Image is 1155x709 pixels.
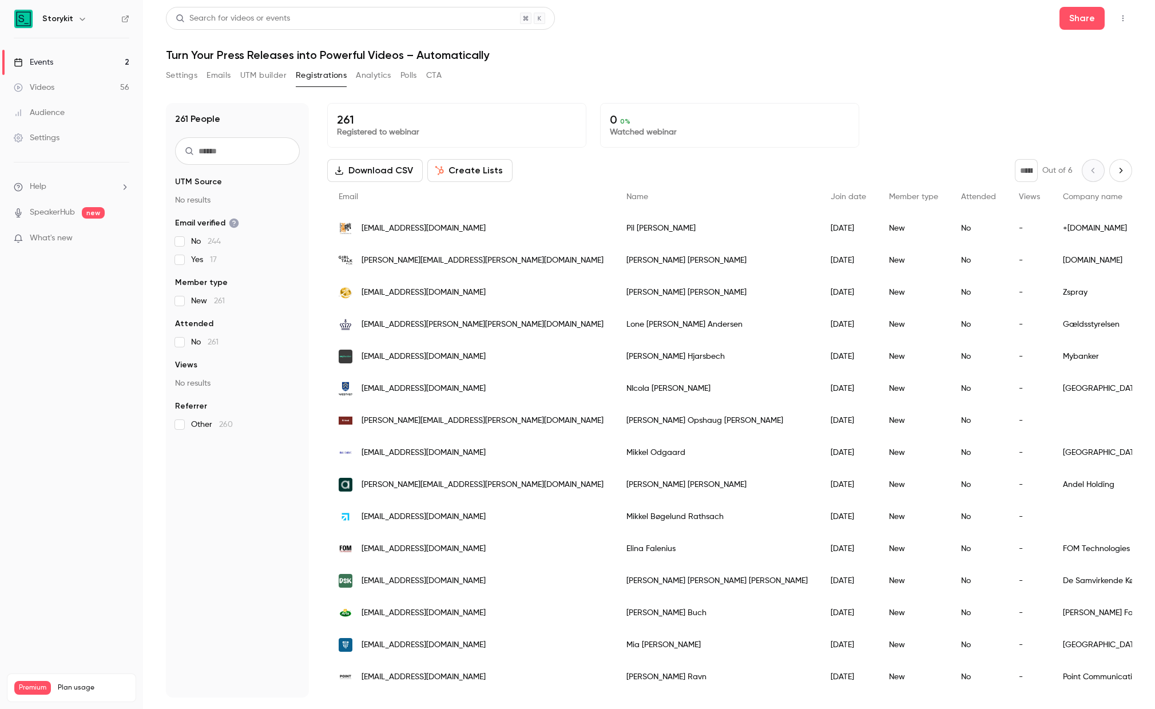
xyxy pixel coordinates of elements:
div: - [1007,565,1051,597]
span: Yes [191,254,217,266]
div: - [1007,437,1051,469]
span: [EMAIL_ADDRESS][DOMAIN_NAME] [362,607,486,619]
div: - [1007,469,1051,501]
div: No [950,212,1007,244]
div: New [878,629,950,661]
button: UTM builder [240,66,287,85]
span: 261 [208,338,219,346]
div: Settings [14,132,59,144]
div: No [950,533,1007,565]
img: arlafoods.com [339,606,352,620]
span: Email verified [175,217,239,229]
div: [DATE] [819,501,878,533]
div: - [1007,308,1051,340]
span: [EMAIL_ADDRESS][PERSON_NAME][PERSON_NAME][DOMAIN_NAME] [362,319,604,331]
p: Out of 6 [1042,165,1073,176]
div: [DATE] [819,629,878,661]
span: [PERSON_NAME][EMAIL_ADDRESS][PERSON_NAME][DOMAIN_NAME] [362,255,604,267]
span: What's new [30,232,73,244]
button: CTA [426,66,442,85]
div: Audience [14,107,65,118]
div: [DATE] [819,469,878,501]
span: 244 [208,237,221,245]
span: [PERSON_NAME][EMAIL_ADDRESS][PERSON_NAME][DOMAIN_NAME] [362,479,604,491]
section: facet-groups [175,176,300,430]
span: 261 [214,297,225,305]
div: No [950,629,1007,661]
div: [DATE] [819,276,878,308]
span: Views [175,359,197,371]
img: randers.dk [339,446,352,460]
span: Help [30,181,46,193]
span: Join date [831,193,866,201]
div: No [950,501,1007,533]
div: - [1007,340,1051,373]
div: - [1007,629,1051,661]
div: [DATE] [819,373,878,405]
span: [EMAIL_ADDRESS][DOMAIN_NAME] [362,383,486,395]
button: Emails [207,66,231,85]
img: mariagerfjord.dk [339,638,352,652]
button: Analytics [356,66,391,85]
span: [EMAIL_ADDRESS][DOMAIN_NAME] [362,287,486,299]
div: [DATE] [819,340,878,373]
span: Other [191,419,233,430]
span: New [191,295,225,307]
div: New [878,244,950,276]
div: New [878,340,950,373]
span: Attended [175,318,213,330]
div: New [878,437,950,469]
div: Mikkel Odgaard [615,437,819,469]
img: andel.dk [339,478,352,492]
div: Lone [PERSON_NAME] Andersen [615,308,819,340]
div: No [950,437,1007,469]
button: Settings [166,66,197,85]
div: New [878,661,950,693]
div: - [1007,597,1051,629]
div: Pil [PERSON_NAME] [615,212,819,244]
div: [PERSON_NAME] [PERSON_NAME] [PERSON_NAME] [615,565,819,597]
div: No [950,276,1007,308]
span: No [191,236,221,247]
div: New [878,533,950,565]
span: Plan usage [58,683,129,692]
div: [PERSON_NAME] [PERSON_NAME] [615,469,819,501]
button: Polls [400,66,417,85]
div: [DATE] [819,597,878,629]
div: - [1007,405,1051,437]
li: help-dropdown-opener [14,181,129,193]
div: No [950,565,1007,597]
div: - [1007,373,1051,405]
span: Member type [889,193,938,201]
div: New [878,565,950,597]
div: No [950,340,1007,373]
img: girltalk.dk [339,254,352,267]
div: [DATE] [819,405,878,437]
span: [EMAIL_ADDRESS][DOMAIN_NAME] [362,351,486,363]
div: [DATE] [819,565,878,597]
span: [EMAIL_ADDRESS][DOMAIN_NAME] [362,543,486,555]
span: Company name [1063,193,1122,201]
div: [PERSON_NAME] [PERSON_NAME] [615,244,819,276]
div: [DATE] [819,661,878,693]
span: [EMAIL_ADDRESS][DOMAIN_NAME] [362,575,486,587]
span: Premium [14,681,51,695]
div: New [878,597,950,629]
div: [DATE] [819,244,878,276]
iframe: Noticeable Trigger [116,233,129,244]
div: New [878,501,950,533]
div: No [950,244,1007,276]
span: [EMAIL_ADDRESS][DOMAIN_NAME] [362,511,486,523]
img: fomtechnologies.com [339,542,352,556]
img: vend.com [339,417,352,425]
div: New [878,212,950,244]
div: [DATE] [819,533,878,565]
div: Elina Falenius [615,533,819,565]
span: [EMAIL_ADDRESS][DOMAIN_NAME] [362,447,486,459]
div: New [878,276,950,308]
span: new [82,207,105,219]
div: [PERSON_NAME] Ravn [615,661,819,693]
div: [DATE] [819,212,878,244]
button: Share [1059,7,1105,30]
div: - [1007,661,1051,693]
